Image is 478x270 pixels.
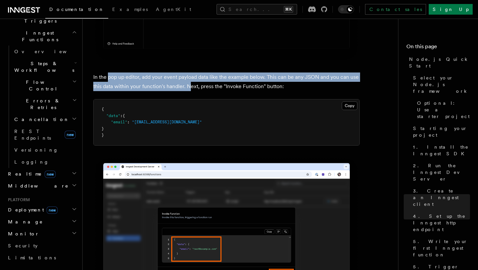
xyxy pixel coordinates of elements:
[102,107,104,111] span: {
[132,120,202,124] span: "[EMAIL_ADDRESS][DOMAIN_NAME]"
[112,7,148,12] span: Examples
[5,168,78,180] button: Realtimenew
[12,156,78,168] a: Logging
[406,43,470,53] h4: On this page
[45,2,108,19] a: Documentation
[406,53,470,72] a: Node.js Quick Start
[106,113,120,118] span: "data"
[5,183,69,189] span: Middleware
[342,101,357,110] button: Copy
[409,56,470,69] span: Node.js Quick Start
[120,113,123,118] span: :
[410,210,470,235] a: 4. Set up the Inngest http endpoint
[5,171,56,177] span: Realtime
[102,133,104,137] span: }
[5,27,78,46] button: Inngest Functions
[14,49,83,54] span: Overview
[417,100,470,120] span: Optional: Use a starter project
[156,7,191,12] span: AgentKit
[414,97,470,122] a: Optional: Use a starter project
[47,206,58,214] span: new
[14,129,51,141] span: REST Endpoints
[152,2,195,18] a: AgentKit
[413,74,470,94] span: Select your Node.js framework
[5,228,78,240] button: Monitor
[410,141,470,160] a: 1. Install the Inngest SDK
[12,116,69,123] span: Cancellation
[12,58,78,76] button: Steps & Workflows
[413,162,470,182] span: 2. Run the Inngest Dev Server
[5,180,78,192] button: Middleware
[12,79,72,92] span: Flow Control
[429,4,473,15] a: Sign Up
[14,147,58,153] span: Versioning
[49,7,104,12] span: Documentation
[8,243,38,248] span: Security
[410,72,470,97] a: Select your Node.js framework
[12,95,78,113] button: Errors & Retries
[108,2,152,18] a: Examples
[5,30,72,43] span: Inngest Functions
[111,120,127,124] span: "email"
[365,4,426,15] a: Contact sales
[284,6,293,13] kbd: ⌘K
[8,255,56,260] span: Limitations
[217,4,297,15] button: Search...⌘K
[413,188,470,207] span: 3. Create an Inngest client
[5,230,39,237] span: Monitor
[12,144,78,156] a: Versioning
[410,185,470,210] a: 3. Create an Inngest client
[410,160,470,185] a: 2. Run the Inngest Dev Server
[410,235,470,261] a: 5. Write your first Inngest function
[413,238,470,258] span: 5. Write your first Inngest function
[127,120,130,124] span: :
[93,72,360,91] p: In the pop up editor, add your event payload data like the example below. This can be any JSON an...
[5,218,43,225] span: Manage
[5,240,78,252] a: Security
[5,197,30,202] span: Platform
[14,159,49,165] span: Logging
[12,97,72,111] span: Errors & Retries
[5,204,78,216] button: Deploymentnew
[338,5,354,13] button: Toggle dark mode
[12,125,78,144] a: REST Endpointsnew
[5,252,78,264] a: Limitations
[65,131,76,139] span: new
[12,60,74,73] span: Steps & Workflows
[413,125,470,138] span: Starting your project
[410,122,470,141] a: Starting your project
[413,213,470,233] span: 4. Set up the Inngest http endpoint
[12,76,78,95] button: Flow Control
[413,144,470,157] span: 1. Install the Inngest SDK
[102,126,104,131] span: }
[12,113,78,125] button: Cancellation
[12,46,78,58] a: Overview
[5,46,78,168] div: Inngest Functions
[123,113,125,118] span: {
[5,216,78,228] button: Manage
[5,206,58,213] span: Deployment
[45,171,56,178] span: new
